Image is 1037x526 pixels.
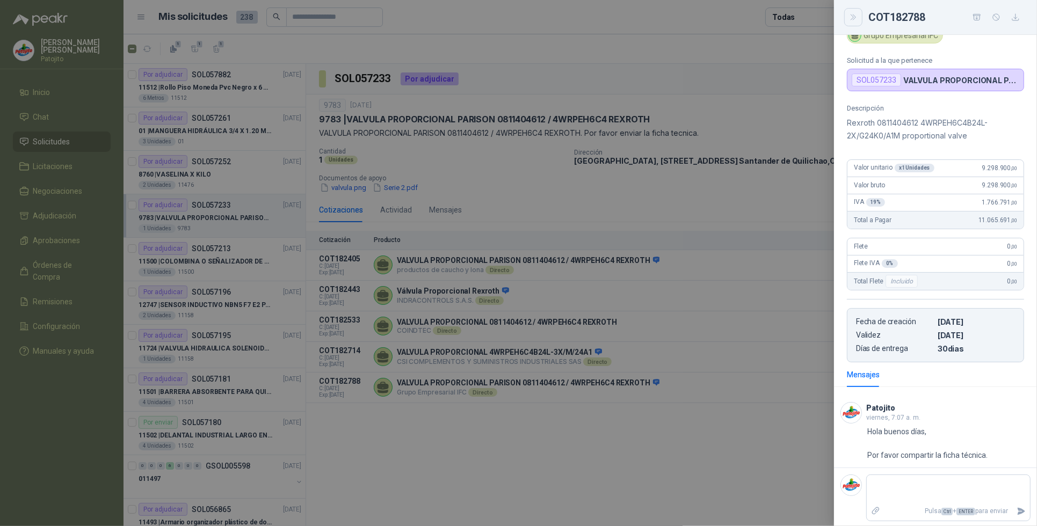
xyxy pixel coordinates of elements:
div: 19 % [866,198,886,207]
img: Company Logo [841,475,861,495]
p: Descripción [847,104,1024,112]
div: 0 % [882,259,898,268]
p: [DATE] [938,331,1015,340]
span: ,00 [1011,261,1017,267]
span: 9.298.900 [982,181,1017,189]
p: Solicitud a la que pertenece [847,56,1024,64]
div: Mensajes [847,369,880,381]
span: ENTER [956,508,975,515]
p: Fecha de creación [856,317,933,326]
div: SOL057233 [852,74,901,86]
span: Flete [854,243,868,250]
span: 0 [1007,277,1017,285]
span: Total a Pagar [854,216,891,224]
p: 30 dias [938,344,1015,353]
div: COT182788 [868,9,1024,26]
p: VALVULA PROPORCIONAL PARISON 0811404612 / 4WRPEH6C4 REXROTH [903,76,1019,85]
button: Close [847,11,860,24]
p: Rexroth 0811404612 4WRPEH6C4B24L-2X/G24K0/A1M proportional valve [847,116,1024,142]
p: Validez [856,331,933,340]
span: ,00 [1011,217,1017,223]
label: Adjuntar archivos [867,502,885,521]
span: Flete IVA [854,259,898,268]
span: 0 [1007,260,1017,267]
span: Ctrl [941,508,953,515]
span: Total Flete [854,275,920,288]
span: 1.766.791 [982,199,1017,206]
span: 0 [1007,243,1017,250]
div: Incluido [886,275,918,288]
div: x 1 Unidades [895,164,934,172]
img: Company Logo [841,403,861,423]
span: viernes, 7:07 a. m. [866,414,920,421]
div: Grupo Empresarial IFC [847,27,943,43]
span: IVA [854,198,885,207]
span: 11.065.691 [978,216,1017,224]
span: ,00 [1011,165,1017,171]
span: ,00 [1011,244,1017,250]
button: Enviar [1012,502,1030,521]
p: [DATE] [938,317,1015,326]
span: 9.298.900 [982,164,1017,172]
p: Días de entrega [856,344,933,353]
span: ,00 [1011,279,1017,284]
span: ,00 [1011,200,1017,206]
span: ,00 [1011,182,1017,188]
span: Valor unitario [854,164,934,172]
span: Valor bruto [854,181,885,189]
p: Pulsa + para enviar [885,502,1013,521]
h3: Patojito [866,405,895,411]
p: Hola buenos días, Por favor compartir la ficha técnica. [867,426,988,461]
